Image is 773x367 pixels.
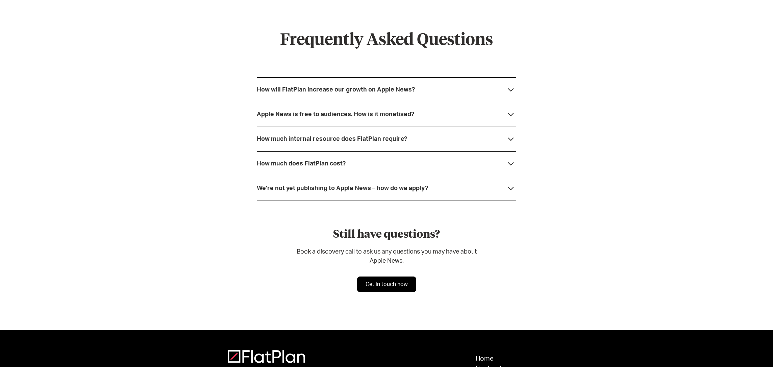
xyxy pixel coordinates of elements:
p: Book a discovery call to ask us any questions you may have about Apple News. [292,247,481,266]
strong: We're not yet publishing to Apple News – how do we apply? [257,185,428,191]
h4: Still have questions? [292,228,481,242]
div: Apple News is free to audiences. How is it monetised? [257,111,414,118]
div: How much internal resource does FlatPlan require? [257,136,407,142]
strong: How much does FlatPlan cost? [257,161,346,167]
h2: Frequently Asked Questions [257,31,516,50]
div: How will FlatPlan increase our growth on Apple News? [257,86,415,93]
a: Home [476,356,545,362]
a: Get in touch now [357,277,416,292]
